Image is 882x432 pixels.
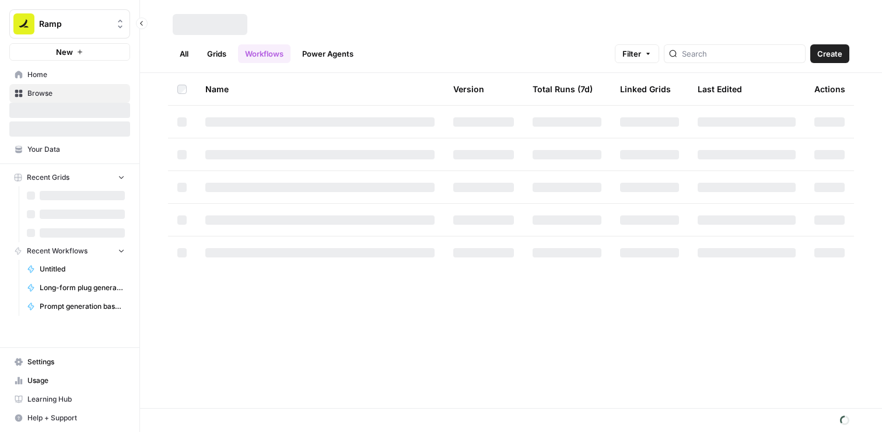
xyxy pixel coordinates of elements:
button: New [9,43,130,61]
img: Ramp Logo [13,13,34,34]
span: Recent Workflows [27,246,87,256]
a: Settings [9,353,130,371]
span: Untitled [40,264,125,274]
span: Recent Grids [27,172,69,183]
a: All [173,44,195,63]
span: Your Data [27,144,125,155]
button: Filter [615,44,659,63]
button: Help + Support [9,409,130,427]
button: Create [810,44,849,63]
a: Grids [200,44,233,63]
input: Search [682,48,800,60]
div: Total Runs (7d) [533,73,593,105]
a: Usage [9,371,130,390]
div: Name [205,73,435,105]
a: Learning Hub [9,390,130,409]
span: Home [27,69,125,80]
a: Power Agents [295,44,360,63]
div: Actions [814,73,845,105]
button: Recent Grids [9,169,130,186]
a: Workflows [238,44,290,63]
button: Workspace: Ramp [9,9,130,39]
span: Ramp [39,18,110,30]
div: Linked Grids [620,73,671,105]
span: Help + Support [27,413,125,423]
span: Settings [27,357,125,367]
span: Filter [622,48,641,60]
div: Last Edited [698,73,742,105]
div: Version [453,73,484,105]
a: Your Data [9,140,130,159]
span: Browse [27,88,125,99]
span: Prompt generation based on URL v1 [40,301,125,312]
span: Usage [27,375,125,386]
button: Recent Workflows [9,242,130,260]
span: Learning Hub [27,394,125,405]
span: Long-form plug generator – Content tuning version [40,283,125,293]
span: Create [817,48,842,60]
span: New [56,46,73,58]
a: Home [9,65,130,84]
a: Browse [9,84,130,103]
a: Prompt generation based on URL v1 [22,297,130,316]
a: Untitled [22,260,130,278]
a: Long-form plug generator – Content tuning version [22,278,130,297]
